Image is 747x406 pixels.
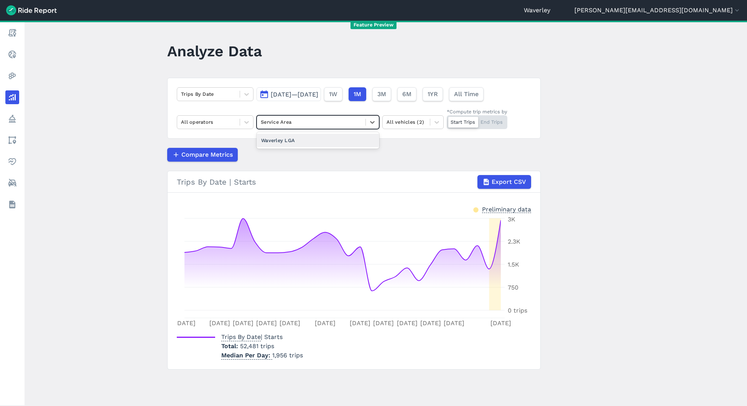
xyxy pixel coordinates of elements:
button: 1W [324,87,342,101]
tspan: 750 [508,284,518,291]
button: [PERSON_NAME][EMAIL_ADDRESS][DOMAIN_NAME] [574,6,741,15]
tspan: [DATE] [175,319,196,327]
span: [DATE]—[DATE] [271,91,318,98]
button: 1M [349,87,366,101]
button: All Time [449,87,484,101]
tspan: 0 trips [508,307,527,314]
div: *Compute trip metrics by [447,108,507,115]
span: Compare Metrics [181,150,233,159]
tspan: [DATE] [233,319,253,327]
tspan: 2.3K [508,238,520,245]
button: Compare Metrics [167,148,238,162]
span: 6M [402,90,411,99]
div: Trips By Date | Starts [177,175,531,189]
span: 3M [377,90,386,99]
span: Median Per Day [221,349,272,360]
tspan: [DATE] [350,319,370,327]
a: Analyze [5,90,19,104]
button: 1YR [423,87,443,101]
span: Trips By Date [221,331,261,341]
a: ModeShift [5,176,19,190]
tspan: [DATE] [490,319,511,327]
span: | Starts [221,333,283,341]
button: 6M [397,87,416,101]
tspan: [DATE] [280,319,300,327]
tspan: [DATE] [444,319,464,327]
span: 1M [354,90,361,99]
a: Health [5,155,19,169]
a: Datasets [5,198,19,211]
a: Areas [5,133,19,147]
button: [DATE]—[DATE] [257,87,321,101]
span: Total [221,342,240,350]
tspan: [DATE] [420,319,441,327]
div: Preliminary data [482,205,531,213]
div: Waverley LGA [257,134,379,147]
span: Feature Preview [350,21,397,29]
span: 1YR [428,90,438,99]
tspan: 1.5K [508,261,519,268]
tspan: [DATE] [256,319,277,327]
tspan: [DATE] [397,319,418,327]
h1: Analyze Data [167,41,262,62]
button: 3M [372,87,391,101]
tspan: [DATE] [315,319,336,327]
span: Export CSV [492,177,526,187]
span: 52,481 trips [240,342,274,350]
a: Waverley [524,6,550,15]
img: Ride Report [6,5,57,15]
a: Realtime [5,47,19,61]
p: 1,956 trips [221,351,303,360]
a: Policy [5,112,19,126]
tspan: 3K [508,216,515,223]
tspan: [DATE] [373,319,394,327]
span: All Time [454,90,479,99]
a: Heatmaps [5,69,19,83]
span: 1W [329,90,337,99]
a: Report [5,26,19,40]
tspan: [DATE] [209,319,230,327]
button: Export CSV [477,175,531,189]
